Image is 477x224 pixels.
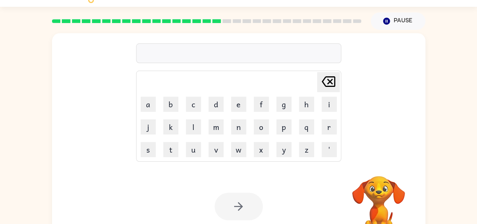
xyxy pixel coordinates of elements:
[299,119,314,134] button: q
[254,97,269,112] button: f
[371,12,425,30] button: Pause
[276,97,291,112] button: g
[209,142,224,157] button: v
[231,142,246,157] button: w
[322,119,337,134] button: r
[231,119,246,134] button: n
[163,142,178,157] button: t
[163,97,178,112] button: b
[299,97,314,112] button: h
[141,142,156,157] button: s
[209,119,224,134] button: m
[231,97,246,112] button: e
[186,119,201,134] button: l
[254,119,269,134] button: o
[209,97,224,112] button: d
[186,142,201,157] button: u
[141,119,156,134] button: j
[322,97,337,112] button: i
[163,119,178,134] button: k
[186,97,201,112] button: c
[322,142,337,157] button: '
[141,97,156,112] button: a
[254,142,269,157] button: x
[276,142,291,157] button: y
[276,119,291,134] button: p
[299,142,314,157] button: z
